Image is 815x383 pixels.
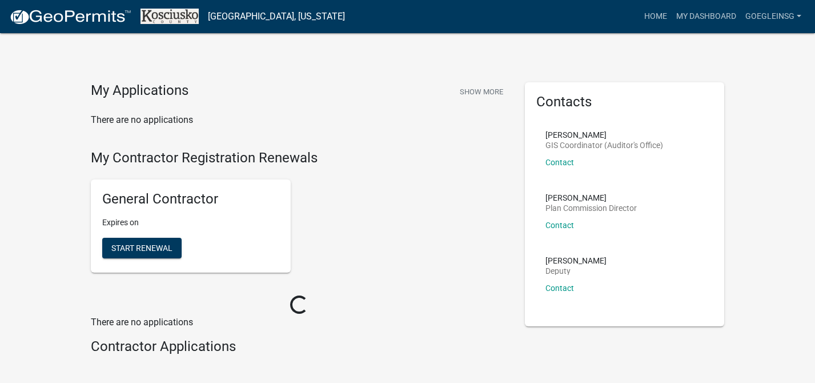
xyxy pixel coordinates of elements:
[741,6,806,27] a: GoegleinSG
[545,131,663,139] p: [PERSON_NAME]
[102,191,279,208] h5: General Contractor
[545,194,637,202] p: [PERSON_NAME]
[545,158,574,167] a: Contact
[91,82,188,99] h4: My Applications
[545,204,637,212] p: Plan Commission Director
[545,257,607,265] p: [PERSON_NAME]
[545,267,607,275] p: Deputy
[208,7,345,26] a: [GEOGRAPHIC_DATA], [US_STATE]
[91,150,508,282] wm-registration-list-section: My Contractor Registration Renewals
[545,141,663,149] p: GIS Coordinator (Auditor's Office)
[455,82,508,101] button: Show More
[91,316,508,329] p: There are no applications
[140,9,199,24] img: Kosciusko County, Indiana
[91,150,508,166] h4: My Contractor Registration Renewals
[102,217,279,229] p: Expires on
[102,238,182,258] button: Start Renewal
[91,113,508,127] p: There are no applications
[640,6,672,27] a: Home
[111,244,172,253] span: Start Renewal
[91,338,508,355] h4: Contractor Applications
[91,338,508,360] wm-workflow-list-section: Contractor Applications
[536,94,713,110] h5: Contacts
[545,284,574,293] a: Contact
[672,6,741,27] a: My Dashboard
[545,221,574,230] a: Contact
